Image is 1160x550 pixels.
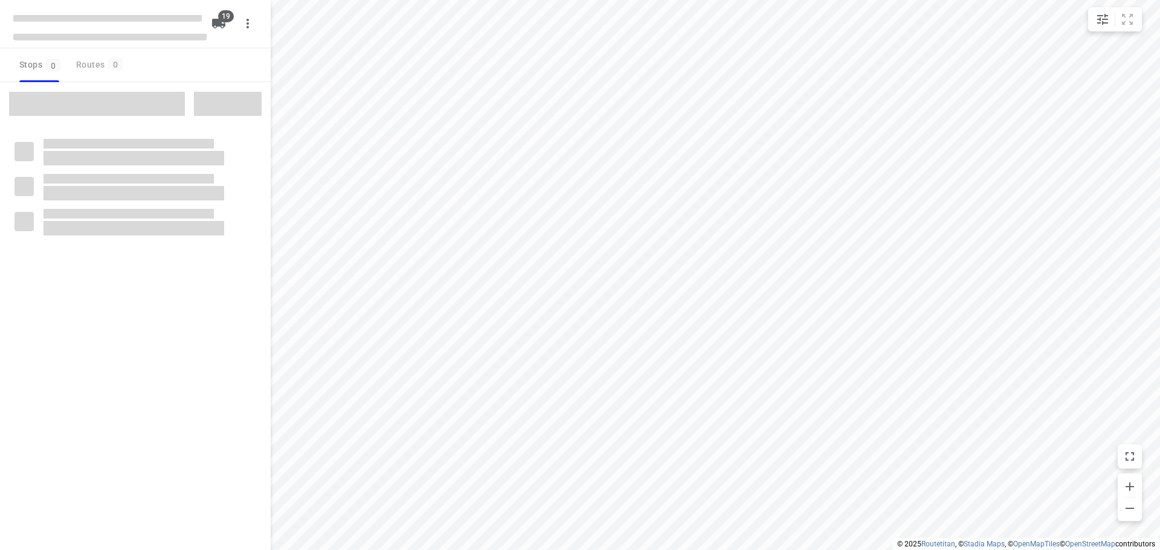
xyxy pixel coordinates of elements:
[964,540,1005,548] a: Stadia Maps
[1013,540,1060,548] a: OpenMapTiles
[921,540,955,548] a: Routetitan
[897,540,1155,548] li: © 2025 , © , © © contributors
[1091,7,1115,31] button: Map settings
[1065,540,1115,548] a: OpenStreetMap
[1088,7,1142,31] div: small contained button group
